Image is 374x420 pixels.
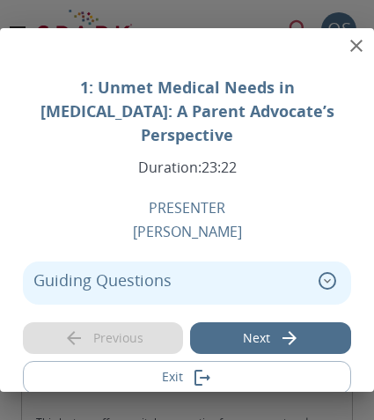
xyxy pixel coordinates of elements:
[190,322,351,355] button: Next lecture
[23,76,351,147] p: 1: Unmet Medical Needs in [MEDICAL_DATA]: A Parent Advocate’s Perspective
[33,271,172,291] p: Guiding Questions
[138,158,237,177] p: Duration: 23:22
[133,219,242,244] p: [PERSON_NAME]
[314,268,341,294] button: expand
[23,361,351,394] button: Exit
[149,198,225,217] p: PRESENTER
[339,28,374,63] button: close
